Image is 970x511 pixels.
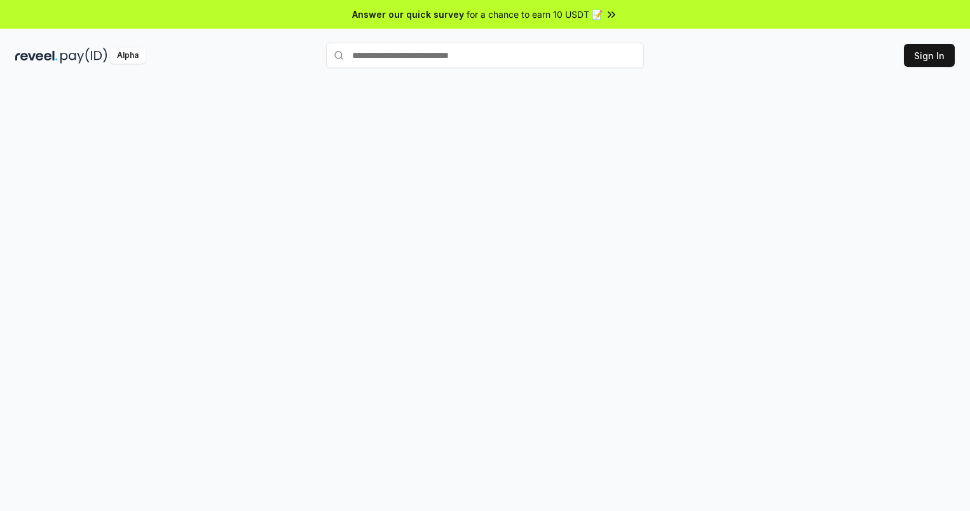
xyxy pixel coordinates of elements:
span: for a chance to earn 10 USDT 📝 [467,8,603,21]
img: pay_id [60,48,107,64]
div: Alpha [110,48,146,64]
button: Sign In [904,44,955,67]
span: Answer our quick survey [352,8,464,21]
img: reveel_dark [15,48,58,64]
